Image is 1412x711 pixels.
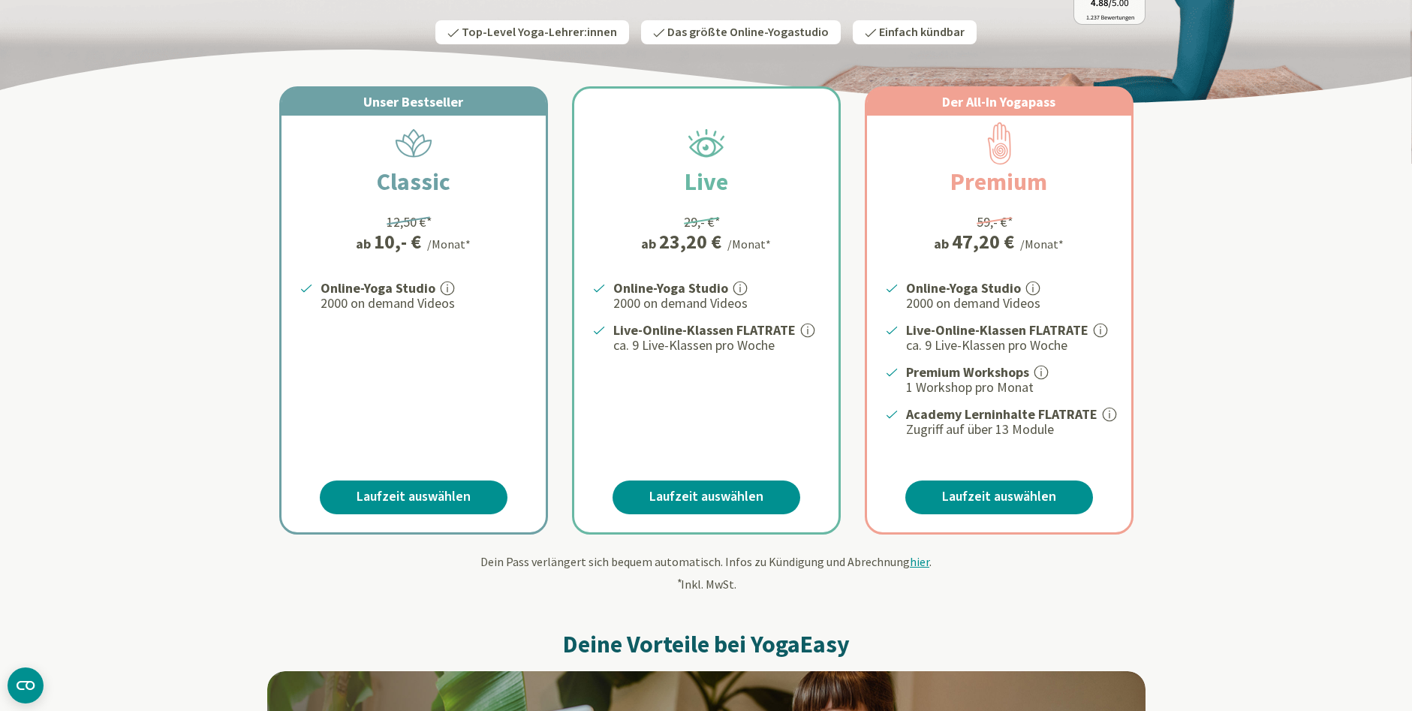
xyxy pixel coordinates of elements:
h2: Premium [914,164,1083,200]
a: Laufzeit auswählen [613,481,800,514]
strong: Academy Lerninhalte FLATRATE [906,405,1097,423]
span: ab [356,233,374,254]
a: Laufzeit auswählen [320,481,507,514]
div: /Monat* [1020,235,1064,253]
p: 2000 on demand Videos [906,294,1113,312]
strong: Online-Yoga Studio [613,279,728,297]
p: 2000 on demand Videos [321,294,528,312]
span: Top-Level Yoga-Lehrer:innen [462,24,617,41]
strong: Premium Workshops [906,363,1029,381]
div: 29,- €* [684,212,721,232]
div: 12,50 €* [387,212,432,232]
p: Zugriff auf über 13 Module [906,420,1113,438]
div: /Monat* [427,235,471,253]
span: ab [641,233,659,254]
div: 10,- € [374,232,421,252]
div: Dein Pass verlängert sich bequem automatisch. Infos zu Kündigung und Abrechnung . Inkl. MwSt. [267,553,1146,593]
span: hier [910,554,929,569]
p: ca. 9 Live-Klassen pro Woche [906,336,1113,354]
span: Der All-In Yogapass [942,93,1055,110]
h2: Classic [341,164,486,200]
div: 47,20 € [952,232,1014,252]
h2: Live [649,164,764,200]
span: Das größte Online-Yogastudio [667,24,829,41]
div: 23,20 € [659,232,721,252]
strong: Online-Yoga Studio [906,279,1021,297]
strong: Live-Online-Klassen FLATRATE [613,321,796,339]
span: ab [934,233,952,254]
span: Einfach kündbar [879,24,965,41]
button: CMP-Widget öffnen [8,667,44,703]
p: 1 Workshop pro Monat [906,378,1113,396]
span: Unser Bestseller [363,93,463,110]
div: 59,- €* [977,212,1013,232]
strong: Online-Yoga Studio [321,279,435,297]
strong: Live-Online-Klassen FLATRATE [906,321,1088,339]
div: /Monat* [727,235,771,253]
h2: Deine Vorteile bei YogaEasy [267,629,1146,659]
a: Laufzeit auswählen [905,481,1093,514]
p: ca. 9 Live-Klassen pro Woche [613,336,820,354]
p: 2000 on demand Videos [613,294,820,312]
